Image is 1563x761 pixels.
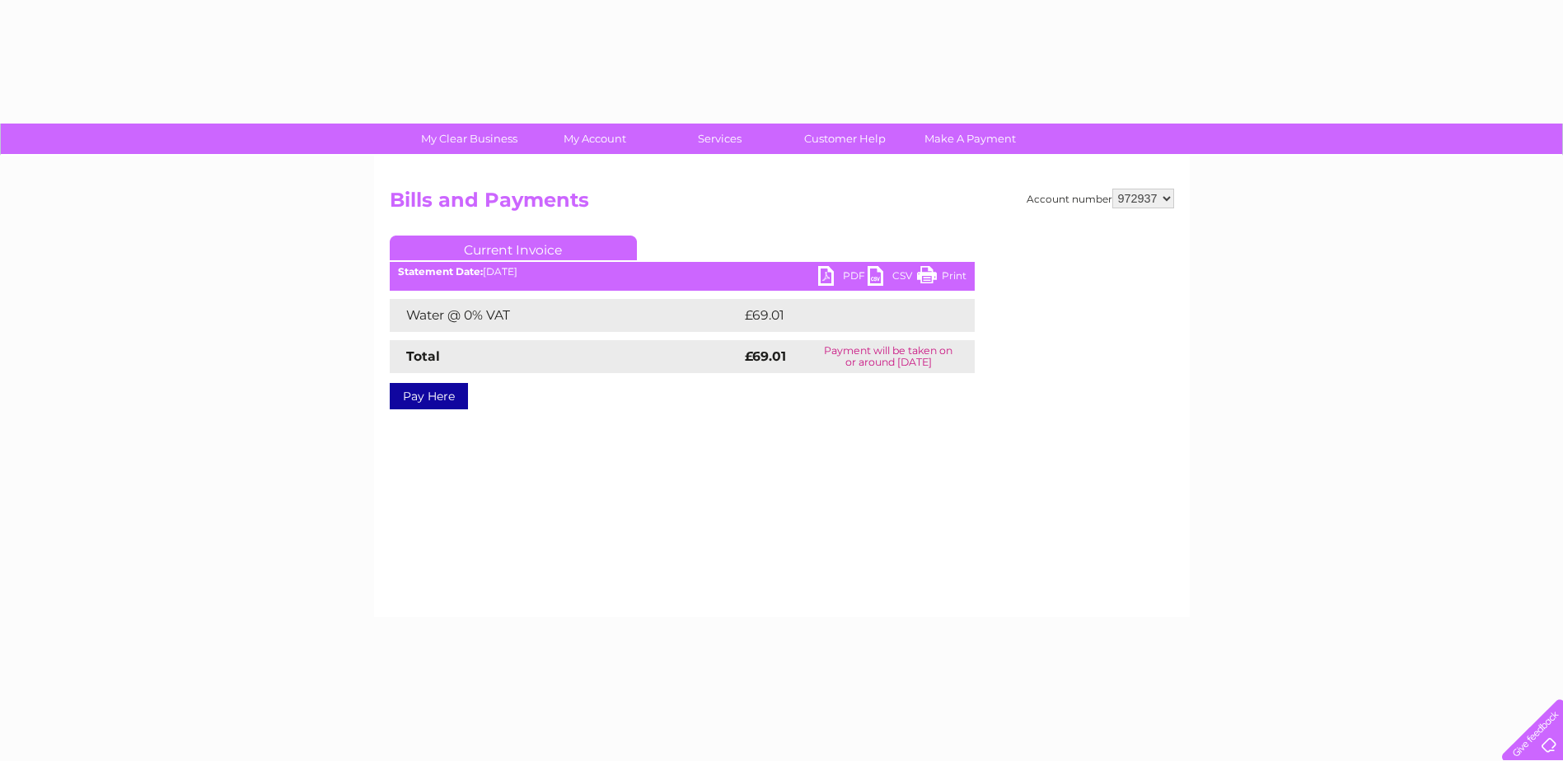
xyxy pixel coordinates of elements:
strong: £69.01 [745,348,786,364]
a: My Account [526,124,662,154]
a: Current Invoice [390,236,637,260]
a: My Clear Business [401,124,537,154]
a: Make A Payment [902,124,1038,154]
a: Pay Here [390,383,468,409]
td: £69.01 [741,299,940,332]
td: Payment will be taken on or around [DATE] [803,340,975,373]
a: Print [917,266,966,290]
a: PDF [818,266,868,290]
a: CSV [868,266,917,290]
h2: Bills and Payments [390,189,1174,220]
div: Account number [1027,189,1174,208]
a: Customer Help [777,124,913,154]
a: Services [652,124,788,154]
b: Statement Date: [398,265,483,278]
strong: Total [406,348,440,364]
div: [DATE] [390,266,975,278]
td: Water @ 0% VAT [390,299,741,332]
